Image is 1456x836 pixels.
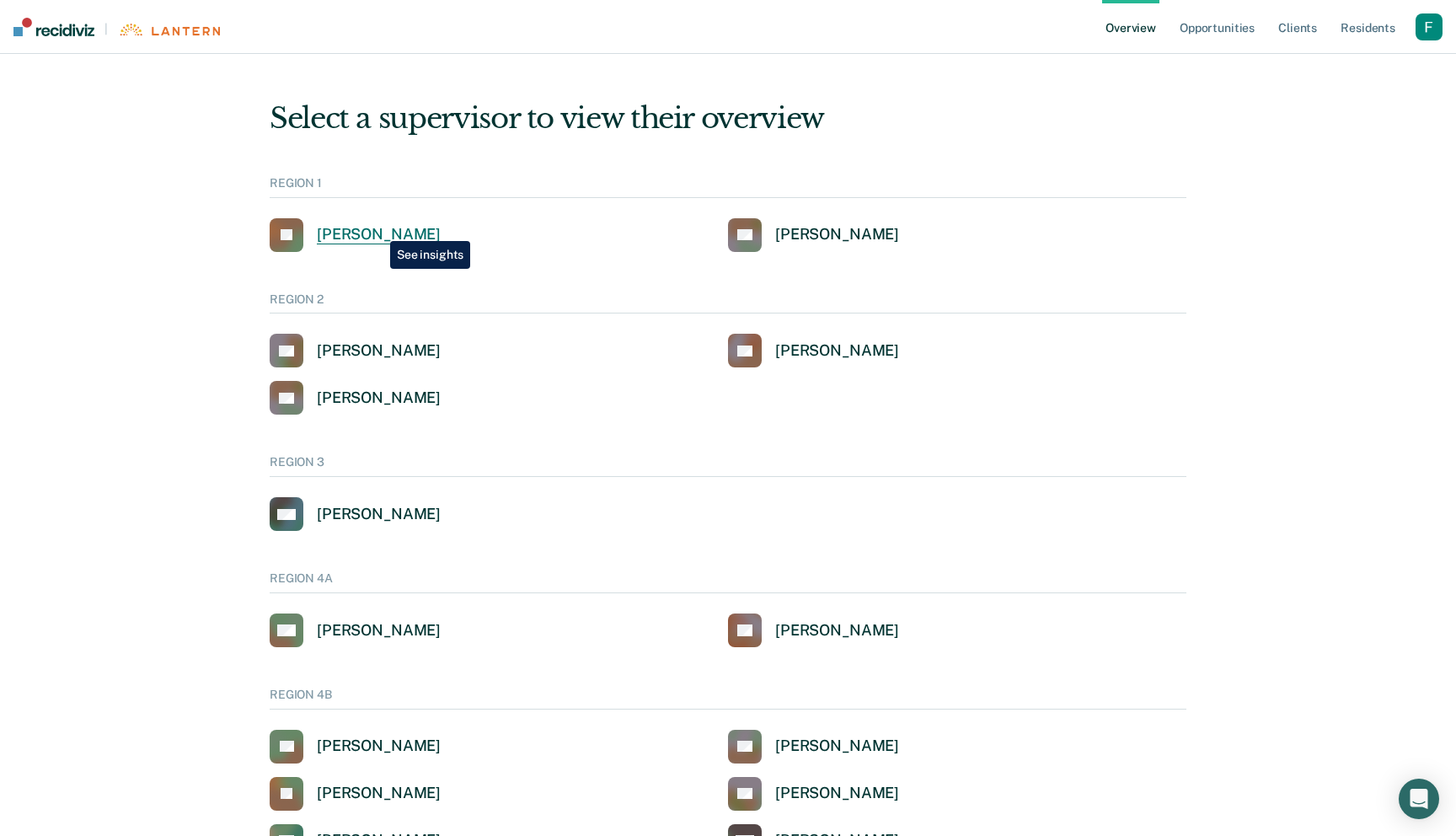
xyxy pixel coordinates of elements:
div: Select a supervisor to view their overview [270,101,1186,136]
a: [PERSON_NAME] [728,730,899,764]
div: [PERSON_NAME] [317,621,441,640]
a: [PERSON_NAME] [728,218,899,252]
a: | [13,18,220,36]
div: [PERSON_NAME] [775,341,899,361]
div: [PERSON_NAME] [317,784,441,803]
a: [PERSON_NAME] [270,218,441,252]
span: | [94,22,118,36]
a: [PERSON_NAME] [270,381,441,415]
div: [PERSON_NAME] [317,737,441,756]
img: Recidiviz [13,18,94,36]
div: REGION 3 [270,455,1186,477]
div: [PERSON_NAME] [317,389,441,408]
img: Lantern [118,24,220,36]
div: REGION 1 [270,176,1186,198]
div: REGION 2 [270,292,1186,314]
div: [PERSON_NAME] [775,621,899,640]
div: [PERSON_NAME] [775,225,899,244]
div: [PERSON_NAME] [775,737,899,756]
div: [PERSON_NAME] [775,784,899,803]
a: [PERSON_NAME] [728,777,899,811]
a: [PERSON_NAME] [270,614,441,647]
div: REGION 4A [270,571,1186,593]
div: Open Intercom Messenger [1399,779,1439,819]
a: [PERSON_NAME] [270,777,441,811]
a: [PERSON_NAME] [728,614,899,647]
a: [PERSON_NAME] [728,334,899,367]
div: [PERSON_NAME] [317,225,441,244]
div: [PERSON_NAME] [317,341,441,361]
div: [PERSON_NAME] [317,505,441,524]
div: REGION 4B [270,688,1186,710]
a: [PERSON_NAME] [270,334,441,367]
a: [PERSON_NAME] [270,730,441,764]
a: [PERSON_NAME] [270,497,441,531]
